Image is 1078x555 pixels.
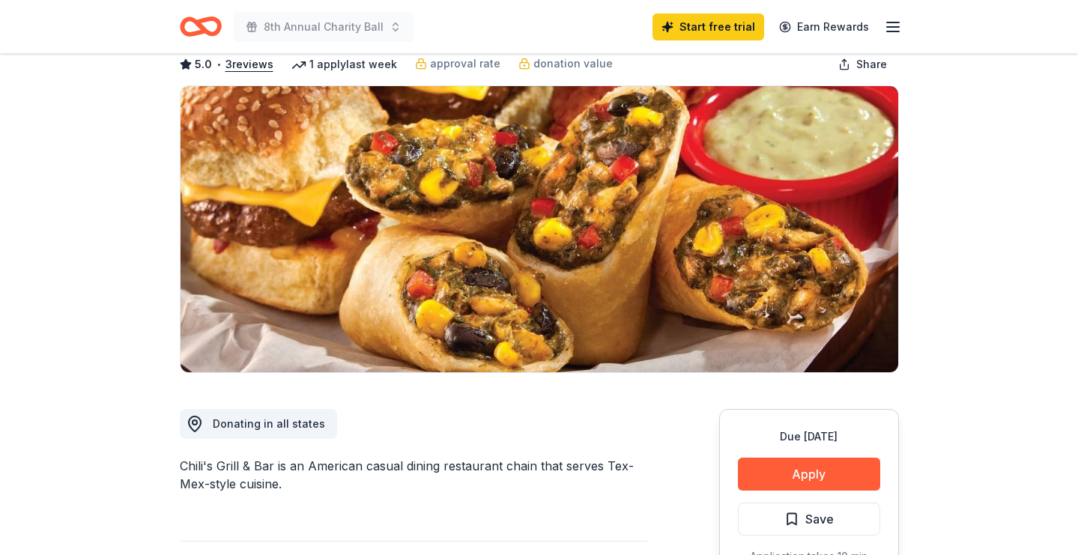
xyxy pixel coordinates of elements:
[430,55,500,73] span: approval rate
[180,9,222,44] a: Home
[291,55,397,73] div: 1 apply last week
[738,458,880,491] button: Apply
[234,12,414,42] button: 8th Annual Charity Ball
[264,18,384,36] span: 8th Annual Charity Ball
[216,58,221,70] span: •
[738,503,880,536] button: Save
[195,55,212,73] span: 5.0
[518,55,613,73] a: donation value
[856,55,887,73] span: Share
[415,55,500,73] a: approval rate
[738,428,880,446] div: Due [DATE]
[213,417,325,430] span: Donating in all states
[225,55,273,73] button: 3reviews
[533,55,613,73] span: donation value
[826,49,899,79] button: Share
[181,86,898,372] img: Image for Chili's
[652,13,764,40] a: Start free trial
[805,509,834,529] span: Save
[180,457,647,493] div: Chili's Grill & Bar is an American casual dining restaurant chain that serves Tex-Mex-style cuisine.
[770,13,878,40] a: Earn Rewards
